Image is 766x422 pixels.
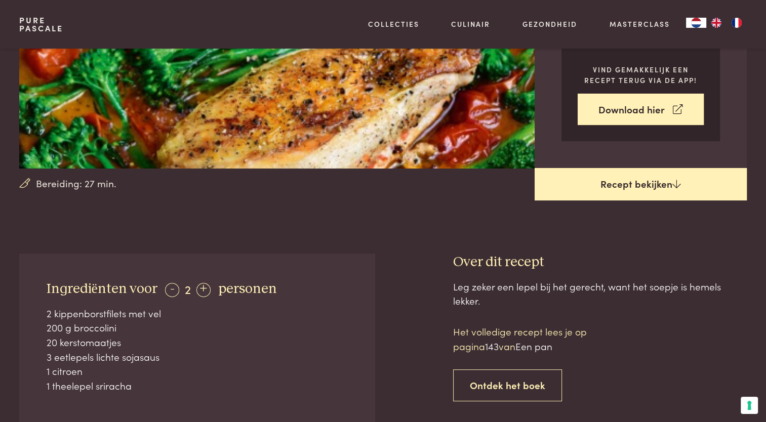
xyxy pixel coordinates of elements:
[19,16,63,32] a: PurePascale
[706,18,747,28] ul: Language list
[36,176,116,191] span: Bereiding: 27 min.
[47,335,348,350] div: 20 kerstomaatjes
[686,18,706,28] div: Language
[453,279,747,308] div: Leg zeker een lepel bij het gerecht, want het soepje is hemels lekker.
[47,282,157,296] span: Ingrediënten voor
[522,19,577,29] a: Gezondheid
[578,64,704,85] p: Vind gemakkelijk een recept terug via de app!
[196,283,211,297] div: +
[515,339,552,353] span: Een pan
[185,280,191,297] span: 2
[451,19,490,29] a: Culinair
[47,350,348,364] div: 3 eetlepels lichte sojasaus
[453,324,625,353] p: Het volledige recept lees je op pagina van
[485,339,499,353] span: 143
[610,19,670,29] a: Masterclass
[47,378,348,393] div: 1 theelepel sriracha
[686,18,747,28] aside: Language selected: Nederlands
[165,283,179,297] div: -
[453,254,747,271] h3: Over dit recept
[218,282,277,296] span: personen
[453,369,562,401] a: Ontdek het boek
[741,397,758,414] button: Uw voorkeuren voor toestemming voor trackingtechnologieën
[535,168,747,200] a: Recept bekijken
[686,18,706,28] a: NL
[47,306,348,321] div: 2 kippenborstfilets met vel
[727,18,747,28] a: FR
[706,18,727,28] a: EN
[578,94,704,125] a: Download hier
[368,19,419,29] a: Collecties
[47,364,348,378] div: 1 citroen
[47,320,348,335] div: 200 g broccolini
